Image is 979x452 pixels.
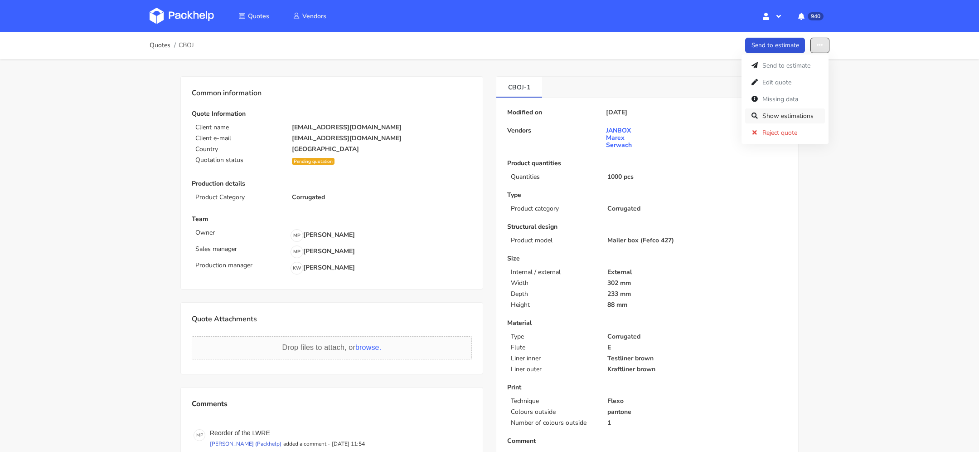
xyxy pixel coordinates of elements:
a: Show estimations [745,108,825,123]
p: Client e-mail [195,135,281,142]
p: Kraftliner brown [607,366,787,373]
p: Structural design [507,223,787,231]
span: 940 [808,12,824,20]
a: Send to estimate [745,58,825,73]
nav: breadcrumb [150,36,194,54]
a: Edit quote [745,75,825,90]
p: 1 [607,419,787,427]
span: MP [291,246,303,258]
p: Material [507,319,787,327]
p: Corrugated [607,333,787,340]
p: Product quantities [507,160,787,167]
p: [GEOGRAPHIC_DATA] [292,146,472,153]
p: Team [192,216,472,223]
p: Quotation status [195,157,281,164]
a: Missing data [745,92,825,107]
span: MP [291,230,303,241]
p: [PERSON_NAME] [291,229,355,242]
p: Comments [192,398,472,409]
p: [EMAIL_ADDRESS][DOMAIN_NAME] [292,135,472,142]
a: Quotes [228,8,280,24]
p: [PERSON_NAME] (Packhelp) [210,440,281,447]
p: Colours outside [511,408,596,416]
p: E [607,344,787,351]
span: Drop files to attach, or [282,344,382,351]
div: Pending quotation [292,158,334,165]
span: browse. [355,344,381,351]
span: JANBOX [606,127,632,134]
span: P [200,429,203,441]
p: Quote Information [192,110,472,118]
p: Client name [195,124,281,131]
p: Sales manager [195,246,286,253]
p: 233 mm [607,290,787,298]
p: [PERSON_NAME] [291,262,355,275]
p: Corrugated [607,205,787,212]
p: 1000 pcs [607,173,787,181]
p: Technique [511,398,596,405]
p: Width [511,280,596,287]
p: Modified on [507,109,602,116]
a: CBOJ-1 [496,77,542,97]
a: Reject quote [745,125,825,140]
a: Quotes [150,42,170,49]
img: Dashboard [150,8,214,24]
p: Country [195,146,281,153]
p: Flexo [607,398,787,405]
p: Production details [192,180,472,187]
p: 88 mm [607,301,787,309]
p: Size [507,255,787,262]
span: CBOJ [179,42,194,49]
span: Serwach [606,142,632,149]
p: Number of colours outside [511,419,596,427]
p: Quote Attachments [192,314,472,325]
button: 940 [791,8,829,24]
p: Product model [511,237,596,244]
p: Internal / external [511,269,596,276]
p: Type [511,333,596,340]
p: External [607,269,787,276]
p: Corrugated [292,194,472,201]
p: pantone [607,408,787,416]
p: Flute [511,344,596,351]
p: Product category [511,205,596,212]
span: KW [291,262,303,274]
p: Production manager [195,262,286,269]
p: [PERSON_NAME] [291,246,355,258]
span: Vendors [302,12,326,20]
p: [DATE] [606,109,627,116]
p: Liner inner [511,355,596,362]
p: 302 mm [607,280,787,287]
p: Product Category [195,194,281,201]
p: added a comment - [281,440,332,447]
p: Comment [507,437,787,445]
p: Testliner brown [607,355,787,362]
p: Mailer box (Fefco 427) [607,237,787,244]
p: Depth [511,290,596,298]
a: Send to estimate [745,38,805,54]
span: Quotes [248,12,269,20]
p: Print [507,384,787,391]
p: Vendors [507,127,602,134]
p: Reorder of the LWRE [210,429,470,437]
p: [EMAIL_ADDRESS][DOMAIN_NAME] [292,124,472,131]
p: Height [511,301,596,309]
p: Quantities [511,173,596,181]
span: M [196,429,200,441]
span: Marex [606,134,632,142]
p: Owner [195,229,286,236]
p: [DATE] 11:54 [332,440,365,447]
a: Vendors [282,8,337,24]
p: Type [507,192,787,199]
p: Liner outer [511,366,596,373]
p: Common information [192,88,472,99]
